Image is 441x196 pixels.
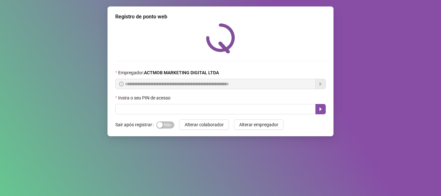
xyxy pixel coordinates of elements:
[206,23,235,53] img: QRPoint
[115,94,175,101] label: Insira o seu PIN de acesso
[179,119,229,130] button: Alterar colaborador
[119,82,124,86] span: info-circle
[318,107,323,112] span: caret-right
[115,13,326,21] div: Registro de ponto web
[144,70,219,75] strong: ACTMOB MARKETING DIGITAL LTDA
[239,121,278,128] span: Alterar empregador
[115,119,156,130] label: Sair após registrar
[185,121,224,128] span: Alterar colaborador
[118,69,219,76] span: Empregador :
[234,119,283,130] button: Alterar empregador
